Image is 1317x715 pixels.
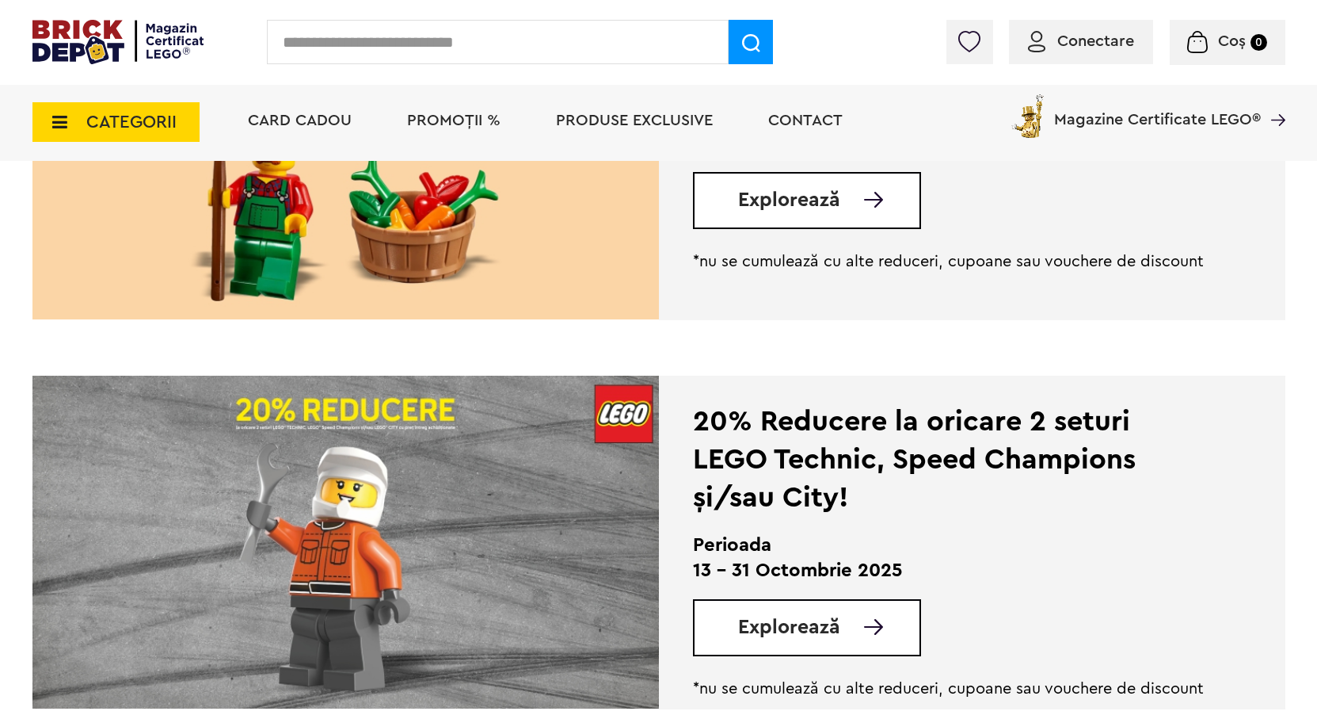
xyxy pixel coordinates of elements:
[1054,91,1261,128] span: Magazine Certificate LEGO®
[1057,33,1134,49] span: Conectare
[248,113,352,128] a: Card Cadou
[407,113,501,128] a: PROMOȚII %
[738,190,919,210] a: Explorează
[693,403,1207,517] div: 20% Reducere la oricare 2 seturi LEGO Technic, Speed Champions și/sau City!
[738,190,840,210] span: Explorează
[768,113,843,128] a: Contact
[1250,34,1267,51] small: 0
[738,617,840,637] span: Explorează
[693,252,1207,271] p: *nu se cumulează cu alte reduceri, cupoane sau vouchere de discount
[693,558,1207,583] p: 13 - 31 Octombrie 2025
[1261,91,1285,107] a: Magazine Certificate LEGO®
[693,679,1207,698] p: *nu se cumulează cu alte reduceri, cupoane sau vouchere de discount
[1218,33,1246,49] span: Coș
[738,617,919,637] a: Explorează
[693,533,1207,558] h2: Perioada
[86,113,177,131] span: CATEGORII
[556,113,713,128] a: Produse exclusive
[1028,33,1134,49] a: Conectare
